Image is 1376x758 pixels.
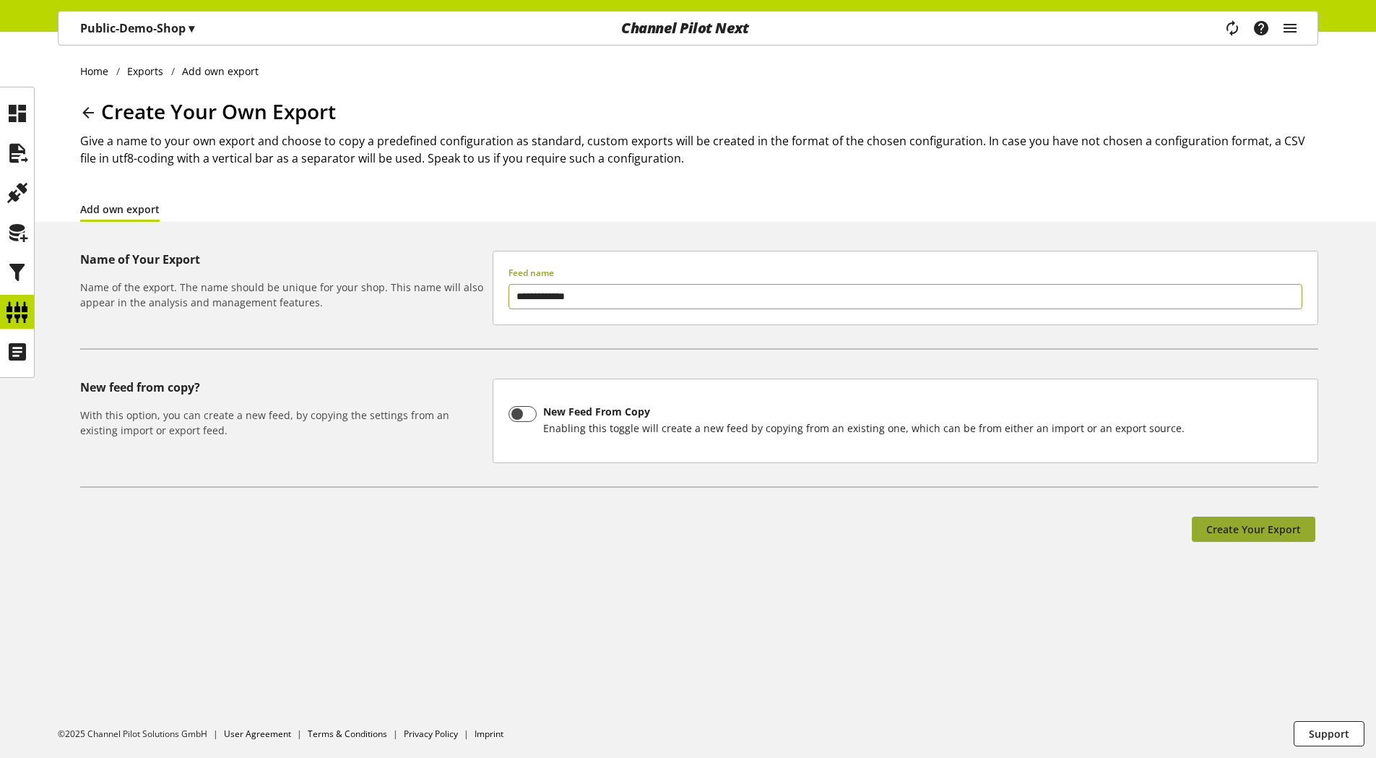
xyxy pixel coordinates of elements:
h2: Give a name to your own export and choose to copy a predefined configuration as standard, custom ... [80,132,1318,167]
span: Feed name [509,267,554,279]
span: Support [1309,726,1349,741]
nav: main navigation [58,11,1318,46]
span: Create Your Export [1206,522,1301,537]
span: Create Your Own Export [101,98,336,125]
li: ©2025 Channel Pilot Solutions GmbH [58,728,224,741]
a: User Agreement [224,728,291,740]
a: Home [80,64,116,79]
h6: With this option, you can create a new feed, by copying the settings from an existing import or e... [80,408,487,438]
a: Privacy Policy [404,728,458,740]
a: Terms & Conditions [308,728,387,740]
p: Public-Demo-Shop [80,20,194,37]
button: Support [1294,721,1364,746]
span: ▾ [189,20,194,36]
a: Imprint [475,728,503,740]
div: New Feed From Copy [543,406,1185,418]
h5: Name of Your Export [80,251,487,268]
a: Exports [120,64,171,79]
a: Add own export [80,202,160,217]
button: Create Your Export [1192,517,1315,542]
div: Enabling this toggle will create a new feed by copying from an existing one, which can be from ei... [543,421,1185,436]
h5: New feed from copy? [80,379,487,396]
h6: Name of the export. The name should be unique for your shop. This name will also appear in the an... [80,280,487,310]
